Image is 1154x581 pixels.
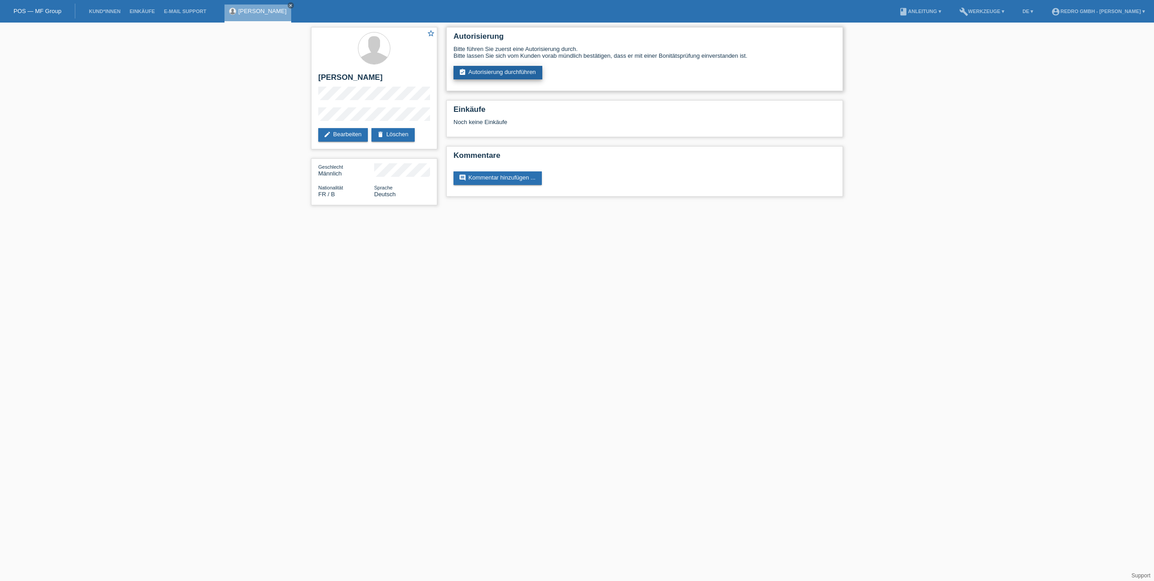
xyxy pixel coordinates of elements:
[288,2,294,9] a: close
[371,128,415,142] a: deleteLöschen
[1018,9,1038,14] a: DE ▾
[125,9,159,14] a: Einkäufe
[959,7,968,16] i: build
[374,191,396,198] span: Deutsch
[318,128,368,142] a: editBearbeiten
[324,131,331,138] i: edit
[318,191,335,198] span: Frankreich / B / 04.05.2020
[453,46,836,59] div: Bitte führen Sie zuerst eine Autorisierung durch. Bitte lassen Sie sich vom Kunden vorab mündlich...
[318,163,374,177] div: Männlich
[453,32,836,46] h2: Autorisierung
[459,69,466,76] i: assignment_turned_in
[899,7,908,16] i: book
[453,119,836,132] div: Noch keine Einkäufe
[459,174,466,181] i: comment
[1131,572,1150,579] a: Support
[84,9,125,14] a: Kund*innen
[160,9,211,14] a: E-Mail Support
[955,9,1009,14] a: buildWerkzeuge ▾
[427,29,435,39] a: star_border
[453,171,542,185] a: commentKommentar hinzufügen ...
[427,29,435,37] i: star_border
[288,3,293,8] i: close
[14,8,61,14] a: POS — MF Group
[374,185,393,190] span: Sprache
[318,164,343,170] span: Geschlecht
[1047,9,1149,14] a: account_circleRedro GmbH - [PERSON_NAME] ▾
[453,151,836,165] h2: Kommentare
[318,185,343,190] span: Nationalität
[453,66,542,79] a: assignment_turned_inAutorisierung durchführen
[453,105,836,119] h2: Einkäufe
[377,131,384,138] i: delete
[894,9,945,14] a: bookAnleitung ▾
[318,73,430,87] h2: [PERSON_NAME]
[1051,7,1060,16] i: account_circle
[238,8,287,14] a: [PERSON_NAME]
